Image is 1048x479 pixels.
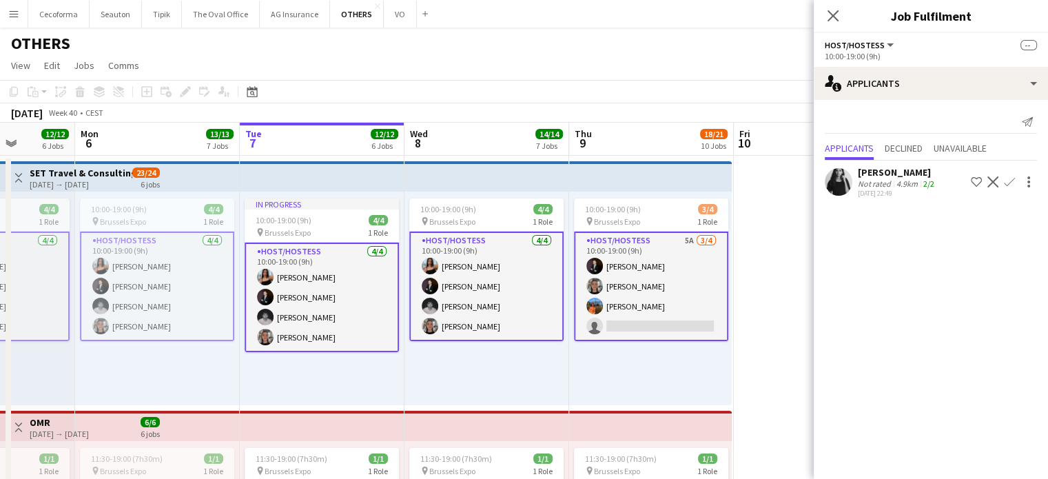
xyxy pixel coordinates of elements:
h3: SET Travel & Consulting GmbH [30,167,132,179]
button: Host/Hostess [825,40,896,50]
span: 1/1 [698,453,717,464]
span: 1/1 [39,453,59,464]
app-job-card: In progress10:00-19:00 (9h)4/4 Brussels Expo1 RoleHost/Hostess4/410:00-19:00 (9h)[PERSON_NAME][PE... [245,198,399,352]
span: 11:30-19:00 (7h30m) [91,453,163,464]
span: 12/12 [371,129,398,139]
span: 1 Role [39,216,59,227]
div: Applicants [814,67,1048,100]
span: 8 [408,135,428,151]
div: [DATE] 22:49 [858,189,937,198]
span: Declined [885,143,923,153]
a: View [6,57,36,74]
span: Brussels Expo [265,227,311,238]
app-card-role: Host/Hostess4/410:00-19:00 (9h)[PERSON_NAME][PERSON_NAME][PERSON_NAME][PERSON_NAME] [245,243,399,352]
h3: OMR [30,416,89,429]
span: Brussels Expo [265,466,311,476]
span: Fri [739,128,750,140]
app-job-card: 10:00-19:00 (9h)3/4 Brussels Expo1 RoleHost/Hostess5A3/410:00-19:00 (9h)[PERSON_NAME][PERSON_NAME... [574,198,728,341]
span: 10:00-19:00 (9h) [256,215,311,225]
div: In progress [245,198,399,210]
h1: OTHERS [11,33,70,54]
span: 23/24 [132,167,160,178]
app-card-role: Host/Hostess5A3/410:00-19:00 (9h)[PERSON_NAME][PERSON_NAME][PERSON_NAME] [574,232,728,341]
div: 6 Jobs [371,141,398,151]
span: 18/21 [700,129,728,139]
span: 11:30-19:00 (7h30m) [420,453,492,464]
button: Cecoforma [28,1,90,28]
div: 7 Jobs [536,141,562,151]
span: Brussels Expo [100,466,146,476]
span: 1 Role [368,227,388,238]
span: 11:30-19:00 (7h30m) [256,453,327,464]
span: Unavailable [934,143,987,153]
span: 1 Role [697,216,717,227]
span: Brussels Expo [594,216,640,227]
span: Brussels Expo [100,216,146,227]
span: Brussels Expo [594,466,640,476]
span: View [11,59,30,72]
span: 4/4 [39,204,59,214]
span: Edit [44,59,60,72]
div: [DATE] → [DATE] [30,429,89,439]
div: 10:00-19:00 (9h) [825,51,1037,61]
span: 4/4 [533,204,553,214]
span: 1 Role [203,466,223,476]
span: 1 Role [39,466,59,476]
span: Mon [81,128,99,140]
span: Applicants [825,143,874,153]
span: 11:30-19:00 (7h30m) [585,453,657,464]
button: VO [384,1,417,28]
span: Comms [108,59,139,72]
span: 6 [79,135,99,151]
span: 13/13 [206,129,234,139]
a: Edit [39,57,65,74]
span: 4/4 [204,204,223,214]
span: 9 [573,135,592,151]
span: 10:00-19:00 (9h) [420,204,476,214]
h3: Job Fulfilment [814,7,1048,25]
span: Brussels Expo [429,216,475,227]
span: 1 Role [203,216,223,227]
span: -- [1020,40,1037,50]
span: Tue [245,128,262,140]
span: 4/4 [369,215,388,225]
span: Host/Hostess [825,40,885,50]
span: Thu [575,128,592,140]
span: Jobs [74,59,94,72]
span: Wed [410,128,428,140]
span: 1 Role [368,466,388,476]
span: 3/4 [698,204,717,214]
button: Seauton [90,1,142,28]
app-card-role: Host/Hostess4/410:00-19:00 (9h)[PERSON_NAME][PERSON_NAME][PERSON_NAME][PERSON_NAME] [409,232,564,341]
span: 12/12 [41,129,69,139]
div: [DATE] [11,106,43,120]
span: 1/1 [204,453,223,464]
div: CEST [85,108,103,118]
div: 7 Jobs [207,141,233,151]
span: 6/6 [141,417,160,427]
span: 1/1 [369,453,388,464]
span: 10:00-19:00 (9h) [585,204,641,214]
div: 6 jobs [141,427,160,439]
span: 14/14 [535,129,563,139]
span: Week 40 [45,108,80,118]
div: [DATE] → [DATE] [30,179,132,190]
a: Comms [103,57,145,74]
div: 6 jobs [141,178,160,190]
div: 10 Jobs [701,141,727,151]
button: Tipik [142,1,182,28]
button: OTHERS [330,1,384,28]
app-skills-label: 2/2 [923,179,934,189]
span: 1 Role [533,466,553,476]
button: The Oval Office [182,1,260,28]
span: 1 Role [533,216,553,227]
div: [PERSON_NAME] [858,166,937,179]
app-job-card: 10:00-19:00 (9h)4/4 Brussels Expo1 RoleHost/Hostess4/410:00-19:00 (9h)[PERSON_NAME][PERSON_NAME][... [409,198,564,341]
div: Not rated [858,179,894,189]
app-card-role: Host/Hostess4/410:00-19:00 (9h)[PERSON_NAME][PERSON_NAME][PERSON_NAME][PERSON_NAME] [80,232,234,341]
div: 6 Jobs [42,141,68,151]
div: 4.9km [894,179,921,189]
button: AG Insurance [260,1,330,28]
